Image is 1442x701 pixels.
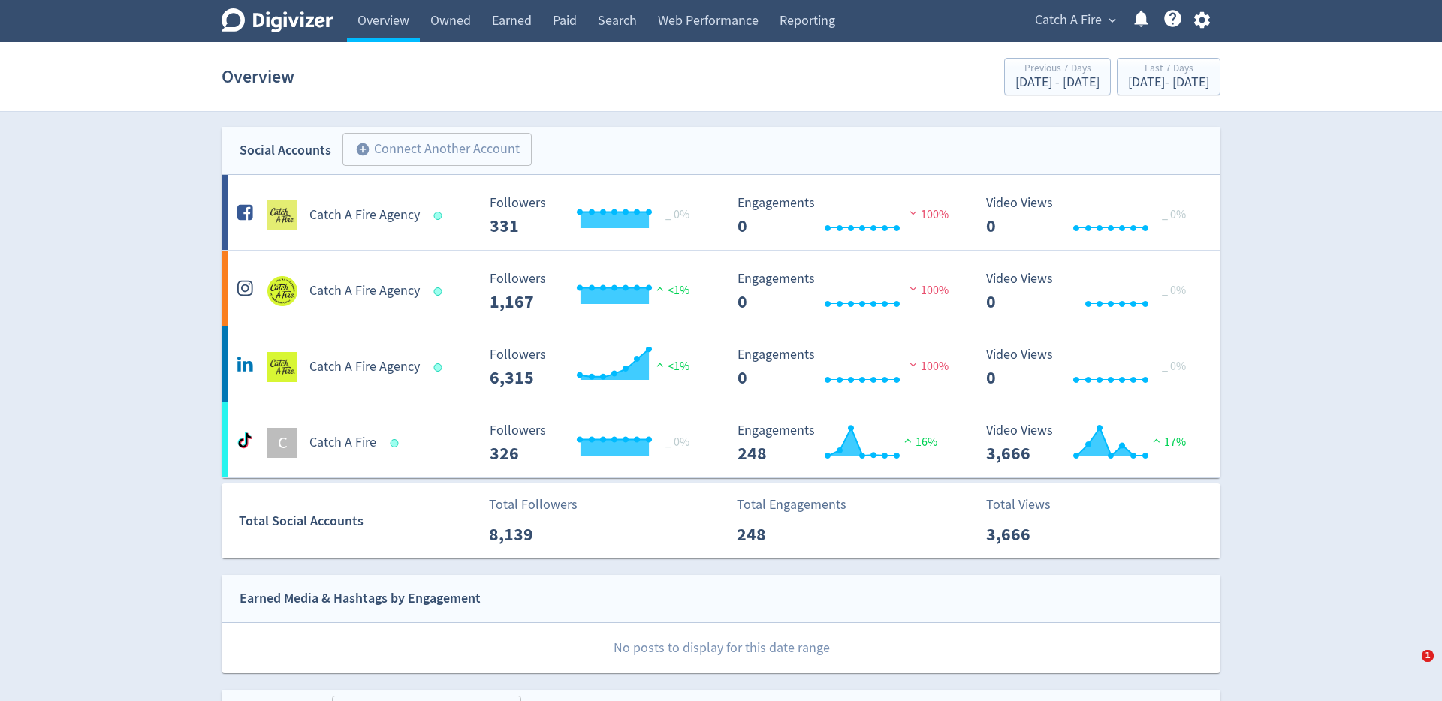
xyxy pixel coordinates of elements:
[434,287,447,296] span: Data last synced: 25 Sep 2025, 1:02am (AEST)
[309,358,420,376] h5: Catch A Fire Agency
[979,347,1204,387] svg: Video Views 0
[1117,58,1220,95] button: Last 7 Days[DATE]- [DATE]
[434,212,447,220] span: Data last synced: 25 Sep 2025, 1:02am (AEST)
[342,133,532,166] button: Connect Another Account
[1015,76,1100,89] div: [DATE] - [DATE]
[900,435,937,450] span: 16%
[906,359,949,374] span: 100%
[665,207,689,222] span: _ 0%
[267,200,297,230] img: Catch A Fire Agency undefined
[1422,650,1434,662] span: 1
[1149,435,1164,446] img: positive-performance.svg
[653,359,689,374] span: <1%
[1162,207,1186,222] span: _ 0%
[906,207,949,222] span: 100%
[240,588,481,609] div: Earned Media & Hashtags by Engagement
[1128,76,1209,89] div: [DATE] - [DATE]
[331,135,532,166] a: Connect Another Account
[309,434,376,452] h5: Catch A Fire
[979,423,1204,463] svg: Video Views 3,666
[730,196,955,236] svg: Engagements 0
[986,495,1072,515] p: Total Views
[482,347,707,387] svg: Followers 6,315
[482,423,707,463] svg: Followers 326
[1030,8,1120,32] button: Catch A Fire
[1162,359,1186,374] span: _ 0%
[482,196,707,236] svg: Followers 331
[906,283,949,298] span: 100%
[239,510,478,532] div: Total Social Accounts
[267,276,297,306] img: Catch A Fire Agency undefined
[1035,8,1102,32] span: Catch A Fire
[1391,650,1427,686] iframe: Intercom live chat
[222,326,1220,402] a: Catch A Fire Agency undefinedCatch A Fire Agency Followers 6,315 Followers 6,315 <1% Engagements ...
[222,251,1220,326] a: Catch A Fire Agency undefinedCatch A Fire Agency Followers 1,167 Followers 1,167 <1% Engagements ...
[906,283,921,294] img: negative-performance.svg
[906,359,921,370] img: negative-performance.svg
[653,359,668,370] img: positive-performance.svg
[737,521,823,548] p: 248
[391,439,403,447] span: Data last synced: 25 Sep 2025, 1:02am (AEST)
[1128,63,1209,76] div: Last 7 Days
[1004,58,1111,95] button: Previous 7 Days[DATE] - [DATE]
[730,423,955,463] svg: Engagements 248
[979,196,1204,236] svg: Video Views 0
[730,272,955,311] svg: Engagements 0
[653,283,689,298] span: <1%
[222,175,1220,250] a: Catch A Fire Agency undefinedCatch A Fire Agency Followers 331 Followers 331 _ 0% Engagements 0 E...
[1015,63,1100,76] div: Previous 7 Days
[653,283,668,294] img: positive-performance.svg
[1149,435,1186,450] span: 17%
[489,495,578,515] p: Total Followers
[1162,283,1186,298] span: _ 0%
[355,142,370,157] span: add_circle
[309,206,420,224] h5: Catch A Fire Agency
[482,272,707,311] svg: Followers 1,167
[267,352,297,382] img: Catch A Fire Agency undefined
[665,435,689,450] span: _ 0%
[222,53,294,101] h1: Overview
[222,623,1220,673] p: No posts to display for this date range
[1106,14,1119,27] span: expand_more
[906,207,921,218] img: negative-performance.svg
[730,347,955,387] svg: Engagements 0
[900,435,916,446] img: positive-performance.svg
[979,272,1204,311] svg: Video Views 0
[434,363,447,372] span: Data last synced: 25 Sep 2025, 2:02am (AEST)
[267,428,297,458] div: C
[309,282,420,300] h5: Catch A Fire Agency
[489,521,575,548] p: 8,139
[737,495,846,515] p: Total Engagements
[222,402,1220,477] a: CCatch A Fire Followers 326 Followers 326 _ 0% Engagements 248 Engagements 248 16% Video Views 3,...
[240,140,331,161] div: Social Accounts
[986,521,1072,548] p: 3,666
